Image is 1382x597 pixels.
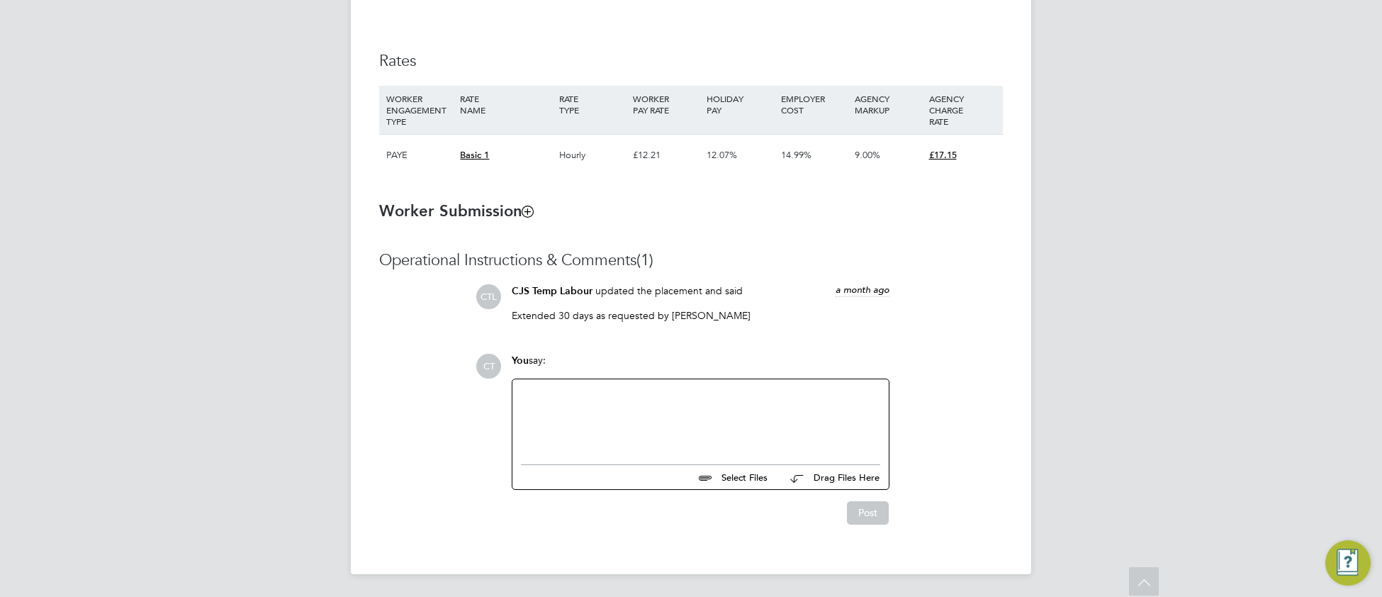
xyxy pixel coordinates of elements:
[1325,540,1371,586] button: Engage Resource Center
[779,463,880,493] button: Drag Files Here
[476,354,501,379] span: CT
[379,201,533,221] b: Worker Submission
[629,86,703,123] div: WORKER PAY RATE
[379,51,1003,72] h3: Rates
[456,86,555,123] div: RATE NAME
[703,86,777,123] div: HOLIDAY PAY
[847,501,889,524] button: Post
[556,86,629,123] div: RATE TYPE
[383,135,456,176] div: PAYE
[595,284,743,297] span: updated the placement and said
[777,86,851,123] div: EMPLOYER COST
[929,149,957,161] span: £17.15
[512,355,529,367] span: You
[379,250,1003,271] h3: Operational Instructions & Comments
[855,149,880,161] span: 9.00%
[460,149,489,161] span: Basic 1
[556,135,629,176] div: Hourly
[512,354,889,379] div: say:
[476,284,501,309] span: CTL
[836,284,889,296] span: a month ago
[383,86,456,134] div: WORKER ENGAGEMENT TYPE
[926,86,999,134] div: AGENCY CHARGE RATE
[707,149,737,161] span: 12.07%
[629,135,703,176] div: £12.21
[851,86,925,123] div: AGENCY MARKUP
[636,250,653,269] span: (1)
[512,285,592,297] span: CJS Temp Labour
[512,309,889,322] p: Extended 30 days as requested by [PERSON_NAME]
[781,149,811,161] span: 14.99%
